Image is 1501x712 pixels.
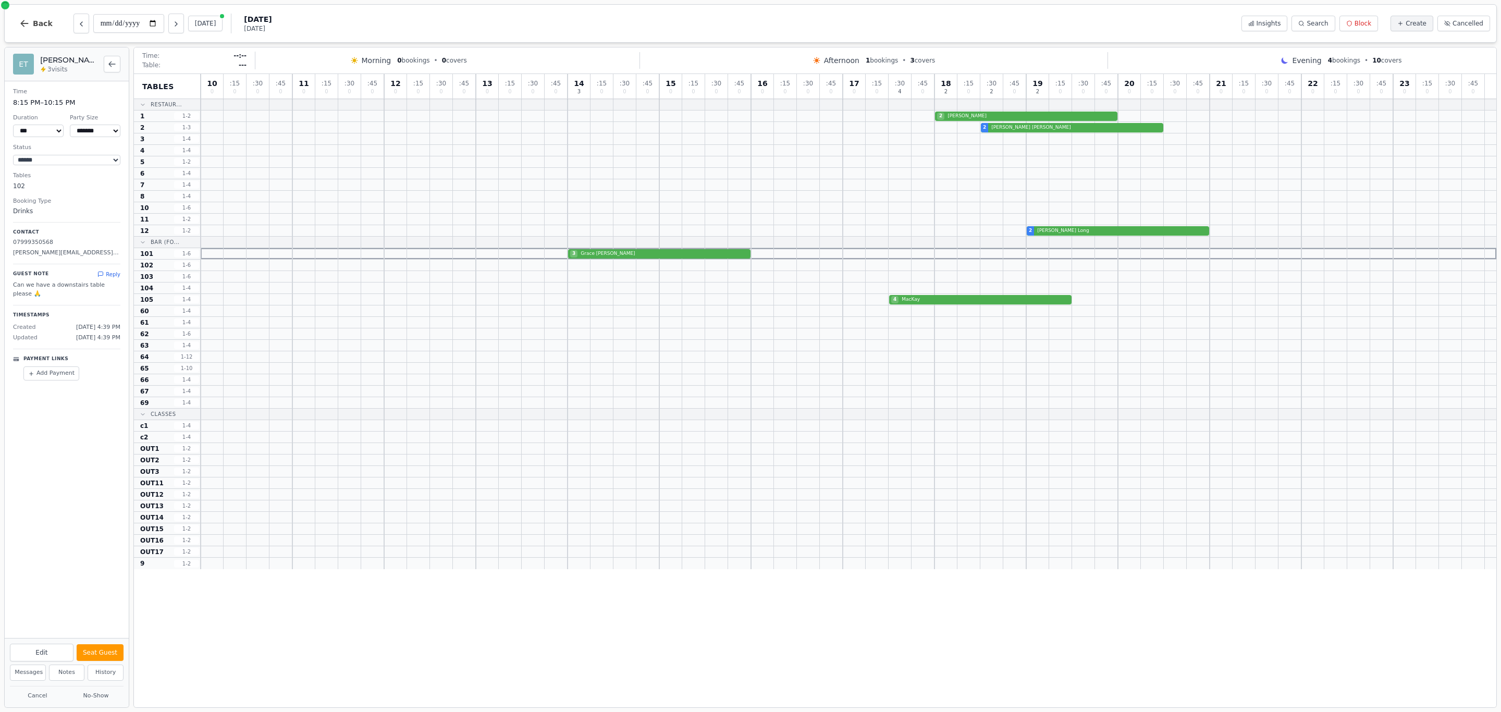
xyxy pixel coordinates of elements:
span: MacKay [900,296,1069,303]
span: 67 [140,387,149,396]
span: 9 [140,559,144,568]
span: 0 [211,89,214,94]
span: 1 - 4 [174,318,199,326]
span: 63 [140,341,149,350]
p: Guest Note [13,271,49,278]
span: c2 [140,433,148,441]
span: 0 [1425,89,1429,94]
span: 13 [482,80,492,87]
span: 4 [898,89,901,94]
span: OUT2 [140,456,159,464]
span: 1 - 2 [174,112,199,120]
span: : 45 [918,80,928,87]
span: 0 [397,57,401,64]
span: : 15 [964,80,974,87]
span: --:-- [233,52,247,60]
span: 66 [140,376,149,384]
p: 07999350568 [13,238,120,247]
span: 1 - 2 [174,548,199,556]
span: 1 - 2 [174,525,199,533]
span: 64 [140,353,149,361]
span: 60 [140,307,149,315]
span: 1 - 2 [174,445,199,452]
span: 69 [140,399,149,407]
span: 0 [416,89,420,94]
span: OUT16 [140,536,164,545]
span: 22 [1308,80,1318,87]
span: 1 - 6 [174,204,199,212]
span: : 15 [1239,80,1249,87]
span: 1 - 12 [174,353,199,361]
span: 1 - 4 [174,284,199,292]
span: : 15 [688,80,698,87]
span: 1 - 4 [174,169,199,177]
span: OUT15 [140,525,164,533]
button: History [88,665,124,681]
span: 11 [140,215,149,224]
button: Notes [49,665,85,681]
span: [DATE] 4:39 PM [76,323,120,332]
span: 23 [1399,80,1409,87]
span: 0 [1334,89,1337,94]
span: 0 [442,57,446,64]
span: 101 [140,250,153,258]
span: 1 - 2 [174,490,199,498]
span: Search [1307,19,1328,28]
span: 0 [967,89,970,94]
dt: Booking Type [13,197,120,206]
span: 1 - 4 [174,387,199,395]
span: 1 - 4 [174,135,199,143]
button: Add Payment [23,366,79,380]
span: : 45 [643,80,653,87]
span: : 15 [597,80,607,87]
span: : 15 [872,80,882,87]
span: : 45 [1376,80,1386,87]
span: 0 [806,89,809,94]
p: Contact [13,229,120,236]
span: 0 [1173,89,1176,94]
span: Afternoon [824,55,859,66]
span: 105 [140,296,153,304]
span: : 45 [1285,80,1295,87]
span: Tables [142,81,174,92]
button: Cancel [10,690,65,703]
button: Seat Guest [77,644,124,661]
span: 2 [1029,227,1032,235]
span: 104 [140,284,153,292]
dt: Party Size [70,114,120,122]
span: 10 [140,204,149,212]
span: 1 - 2 [174,158,199,166]
span: 20 [1124,80,1134,87]
span: 0 [1242,89,1245,94]
button: Create [1391,16,1433,31]
span: : 30 [895,80,905,87]
span: : 45 [367,80,377,87]
span: 6 [140,169,144,178]
dt: Status [13,143,120,152]
span: 3 [140,135,144,143]
button: Back [11,11,61,36]
span: : 30 [1262,80,1272,87]
span: 1 - 2 [174,215,199,223]
span: 1 - 2 [174,502,199,510]
span: • [434,56,438,65]
span: 19 [1032,80,1042,87]
span: [DATE] 4:39 PM [76,334,120,342]
span: 0 [1357,89,1360,94]
span: 0 [508,89,511,94]
span: 0 [1380,89,1383,94]
span: 1 - 4 [174,146,199,154]
span: covers [910,56,935,65]
span: 103 [140,273,153,281]
span: 16 [757,80,767,87]
span: 1 - 2 [174,479,199,487]
span: 0 [1220,89,1223,94]
span: : 30 [620,80,630,87]
span: OUT3 [140,468,159,476]
span: 1 - 2 [174,513,199,521]
button: Cancelled [1437,16,1490,31]
span: 0 [692,89,695,94]
span: : 15 [1331,80,1340,87]
span: : 45 [1193,80,1203,87]
span: : 30 [253,80,263,87]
